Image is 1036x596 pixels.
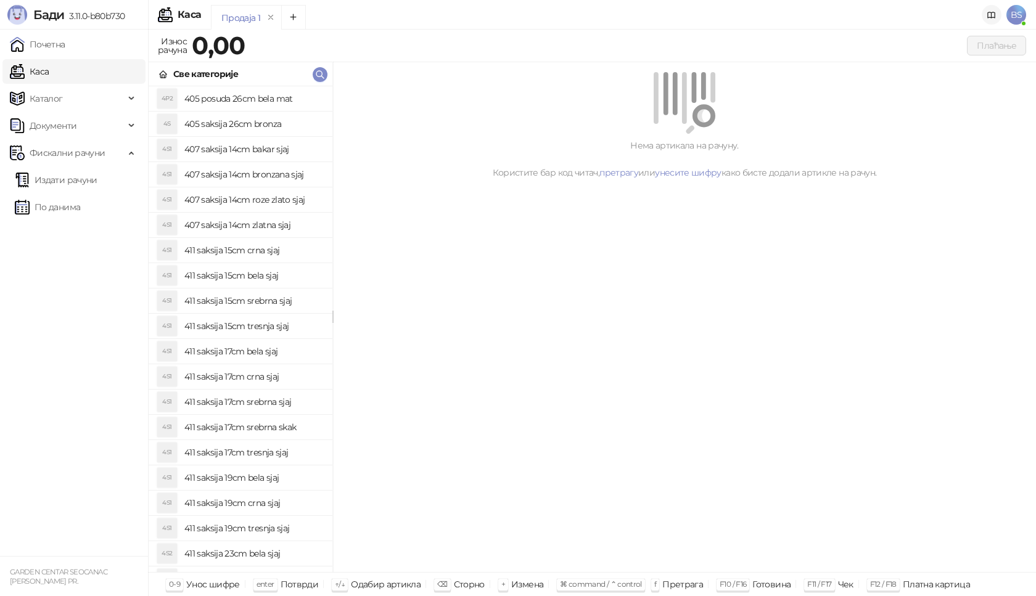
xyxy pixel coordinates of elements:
[157,569,177,589] div: 4S2
[157,89,177,108] div: 4P2
[454,576,485,592] div: Сторно
[335,579,345,589] span: ↑/↓
[157,316,177,336] div: 4S1
[10,32,65,57] a: Почетна
[184,266,323,285] h4: 411 saksija 15cm bela sjaj
[184,114,323,134] h4: 405 saksija 26cm bronza
[184,518,323,538] h4: 411 saksija 19cm tresnja sjaj
[281,5,306,30] button: Add tab
[186,576,240,592] div: Унос шифре
[157,518,177,538] div: 4S1
[870,579,897,589] span: F12 / F18
[10,568,107,586] small: GARDEN CENTAR SEOCANAC [PERSON_NAME] PR.
[157,291,177,311] div: 4S1
[599,167,638,178] a: претрагу
[178,10,201,20] div: Каса
[157,468,177,488] div: 4S1
[30,113,76,138] span: Документи
[501,579,505,589] span: +
[157,341,177,361] div: 4S1
[221,11,260,25] div: Продаја 1
[157,544,177,563] div: 4S2
[184,417,323,437] h4: 411 saksija 17cm srebrna skak
[511,576,543,592] div: Измена
[720,579,746,589] span: F10 / F16
[157,165,177,184] div: 4S1
[752,576,791,592] div: Готовина
[662,576,703,592] div: Претрага
[184,569,323,589] h4: 411 saksija 23cm bez
[30,141,105,165] span: Фискални рачуни
[10,59,49,84] a: Каса
[351,576,421,592] div: Одабир артикла
[192,30,245,60] strong: 0,00
[184,291,323,311] h4: 411 saksija 15cm srebrna sjaj
[173,67,238,81] div: Све категорије
[157,367,177,386] div: 4S1
[184,316,323,336] h4: 411 saksija 15cm tresnja sjaj
[157,266,177,285] div: 4S1
[654,579,656,589] span: f
[157,139,177,159] div: 4S1
[15,195,80,219] a: По данима
[655,167,721,178] a: унесите шифру
[33,7,64,22] span: Бади
[157,240,177,260] div: 4S1
[184,139,323,159] h4: 407 saksija 14cm bakar sjaj
[15,168,97,192] a: Издати рачуни
[157,114,177,134] div: 4S
[155,33,189,58] div: Износ рачуна
[184,544,323,563] h4: 411 saksija 23cm bela sjaj
[169,579,180,589] span: 0-9
[64,10,125,22] span: 3.11.0-b80b730
[560,579,642,589] span: ⌘ command / ⌃ control
[184,240,323,260] h4: 411 saksija 15cm crna sjaj
[1006,5,1026,25] span: BS
[149,86,332,572] div: grid
[157,493,177,513] div: 4S1
[967,36,1026,55] button: Плаћање
[184,443,323,462] h4: 411 saksija 17cm tresnja sjaj
[184,493,323,513] h4: 411 saksija 19cm crna sjaj
[348,139,1021,179] div: Нема артикала на рачуну. Користите бар код читач, или како бисте додали артикле на рачун.
[982,5,1001,25] a: Документација
[184,215,323,235] h4: 407 saksija 14cm zlatna sjaj
[903,576,970,592] div: Платна картица
[157,190,177,210] div: 4S1
[157,215,177,235] div: 4S1
[7,5,27,25] img: Logo
[184,341,323,361] h4: 411 saksija 17cm bela sjaj
[257,579,274,589] span: enter
[184,89,323,108] h4: 405 posuda 26cm bela mat
[157,392,177,412] div: 4S1
[184,392,323,412] h4: 411 saksija 17cm srebrna sjaj
[184,367,323,386] h4: 411 saksija 17cm crna sjaj
[184,190,323,210] h4: 407 saksija 14cm roze zlato sjaj
[281,576,319,592] div: Потврди
[437,579,447,589] span: ⌫
[838,576,853,592] div: Чек
[263,12,279,23] button: remove
[807,579,831,589] span: F11 / F17
[184,165,323,184] h4: 407 saksija 14cm bronzana sjaj
[30,86,63,111] span: Каталог
[157,443,177,462] div: 4S1
[184,468,323,488] h4: 411 saksija 19cm bela sjaj
[157,417,177,437] div: 4S1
